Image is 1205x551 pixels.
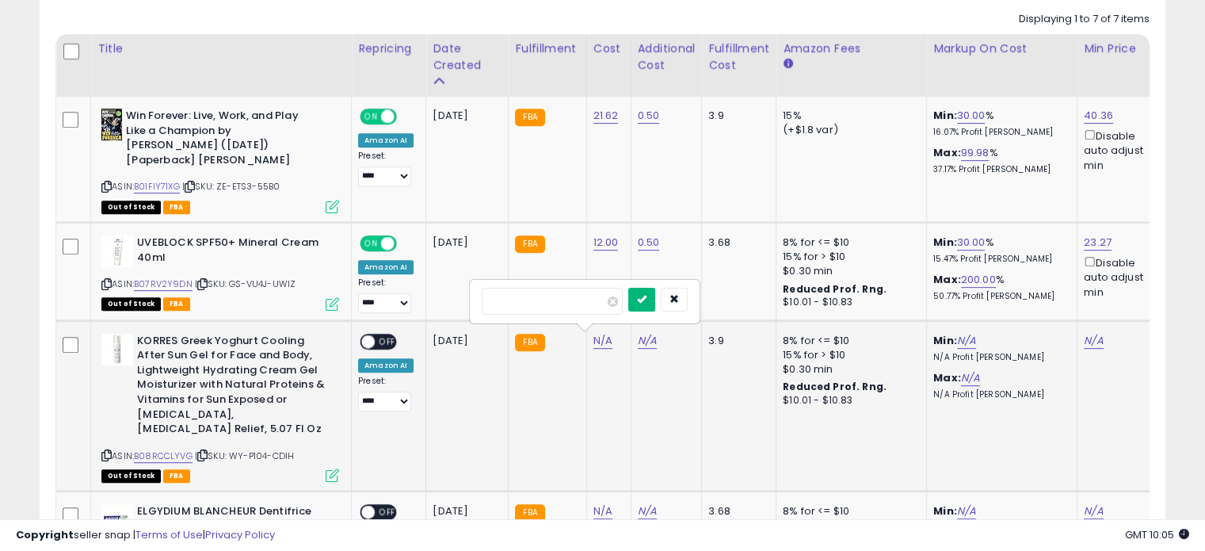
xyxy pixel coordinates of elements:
b: Reduced Prof. Rng. [783,380,887,393]
div: % [933,235,1065,265]
div: $10.01 - $10.83 [783,394,914,408]
a: N/A [638,333,657,349]
a: B08RCCLYVG [134,450,193,463]
div: $10.01 - $10.83 [783,296,914,309]
div: ASIN: [101,109,339,212]
span: OFF [395,237,420,251]
div: Amazon Fees [783,40,920,57]
b: UVEBLOCK SPF50+ Mineral Cream 40ml [137,235,330,269]
img: 41u4bkc8uGL._SL40_.jpg [101,504,133,536]
span: | SKU: ZE-ETS3-55B0 [182,180,280,193]
div: Disable auto adjust min [1084,254,1160,300]
p: N/A Profit [PERSON_NAME] [933,389,1065,400]
div: % [933,273,1065,302]
span: All listings that are currently out of stock and unavailable for purchase on Amazon [101,201,161,214]
div: 8% for <= $10 [783,334,914,348]
b: Max: [933,145,961,160]
span: FBA [163,297,190,311]
a: 200.00 [961,272,996,288]
small: Amazon Fees. [783,57,792,71]
a: N/A [593,333,612,349]
div: 3.68 [708,235,764,250]
b: Min: [933,235,957,250]
span: All listings that are currently out of stock and unavailable for purchase on Amazon [101,297,161,311]
a: 12.00 [593,235,619,251]
a: Terms of Use [135,527,203,542]
div: seller snap | | [16,528,275,543]
a: Privacy Policy [205,527,275,542]
div: 3.9 [708,334,764,348]
div: ASIN: [101,235,339,309]
div: Date Created [433,40,501,74]
b: Min: [933,333,957,348]
div: 3.9 [708,109,764,123]
div: Min Price [1084,40,1165,57]
div: Preset: [358,151,414,186]
div: Fulfillment [515,40,579,57]
div: (+$1.8 var) [783,123,914,137]
a: B07RV2Y9DN [134,277,193,291]
div: [DATE] [433,109,496,123]
span: | SKU: WY-P104-CDIH [195,450,294,462]
p: 50.77% Profit [PERSON_NAME] [933,291,1065,302]
b: Win Forever: Live, Work, and Play Like a Champion by [PERSON_NAME] ([DATE]) [Paperback] [PERSON_N... [126,109,318,171]
span: All listings that are currently out of stock and unavailable for purchase on Amazon [101,469,161,483]
div: % [933,146,1065,175]
img: 31VgHZjkwQL._SL40_.jpg [101,235,133,267]
div: Preset: [358,277,414,313]
div: Title [97,40,345,57]
a: 30.00 [957,235,986,251]
div: Fulfillment Cost [708,40,769,74]
b: Min: [933,108,957,123]
div: Amazon AI [358,260,414,274]
div: ASIN: [101,334,339,481]
a: 30.00 [957,108,986,124]
small: FBA [515,334,544,351]
div: Cost [593,40,624,57]
span: ON [361,237,381,251]
img: 510IePvBaHL._SL40_.jpg [101,109,122,140]
div: 8% for <= $10 [783,235,914,250]
div: Amazon AI [358,133,414,147]
p: 37.17% Profit [PERSON_NAME] [933,164,1065,175]
b: KORRES Greek Yoghurt Cooling After Sun Gel for Face and Body, Lightweight Hydrating Cream Gel Moi... [137,334,330,441]
div: 15% for > $10 [783,250,914,264]
p: 16.07% Profit [PERSON_NAME] [933,127,1065,138]
div: Additional Cost [638,40,696,74]
span: OFF [395,110,420,124]
div: $0.30 min [783,362,914,377]
a: N/A [1084,333,1103,349]
a: N/A [957,333,976,349]
span: | SKU: GS-VU4J-UWIZ [195,277,296,290]
a: N/A [957,503,976,519]
div: [DATE] [433,334,496,348]
a: 0.50 [638,235,660,251]
div: Displaying 1 to 7 of 7 items [1019,12,1150,27]
div: Repricing [358,40,419,57]
strong: Copyright [16,527,74,542]
a: 99.98 [961,145,990,161]
span: OFF [375,335,400,348]
small: FBA [515,504,544,522]
a: N/A [593,503,612,519]
div: Preset: [358,376,414,411]
div: % [933,109,1065,138]
div: Amazon AI [358,358,414,373]
a: B01FIY71XG [134,180,180,193]
span: ON [361,110,381,124]
div: Disable auto adjust min [1084,127,1160,173]
div: 15% [783,109,914,123]
div: [DATE] [433,235,496,250]
a: 0.50 [638,108,660,124]
a: 21.62 [593,108,619,124]
div: $0.30 min [783,264,914,278]
p: 15.47% Profit [PERSON_NAME] [933,254,1065,265]
b: Reduced Prof. Rng. [783,282,887,296]
b: Max: [933,272,961,287]
a: 40.36 [1084,108,1113,124]
div: 3.68 [708,504,764,518]
th: The percentage added to the cost of goods (COGS) that forms the calculator for Min & Max prices. [927,34,1077,97]
div: 8% for <= $10 [783,504,914,518]
b: Max: [933,370,961,385]
a: N/A [638,503,657,519]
